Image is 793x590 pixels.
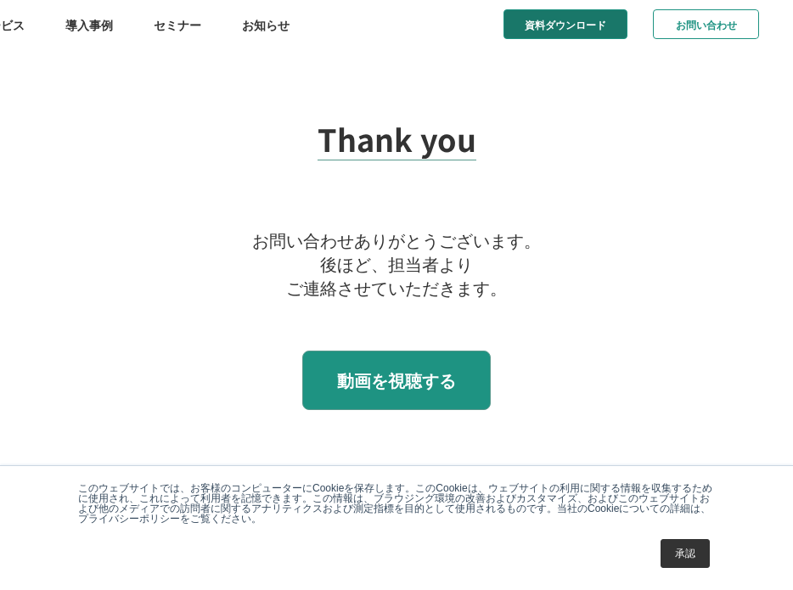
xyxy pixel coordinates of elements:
[653,9,759,39] a: お問い合わせ
[503,9,627,39] a: 資料ダウンロード
[45,8,133,42] a: 導入事例
[337,368,456,392] p: 動画を視聴する
[222,8,310,42] a: お知らせ
[661,539,710,568] a: 承認
[133,8,222,42] a: セミナー
[318,117,476,160] h2: Thank you
[78,483,715,524] p: このウェブサイトでは、お客様のコンピューターにCookieを保存します。このCookieは、ウェブサイトの利用に関する情報を収集するために使用され、これによって利用者を記憶できます。この情報は、...
[252,228,541,300] p: お問い合わせありがとうございます。 後ほど、担当者より ご連絡させていただきます。
[302,351,491,410] a: 動画を視聴する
